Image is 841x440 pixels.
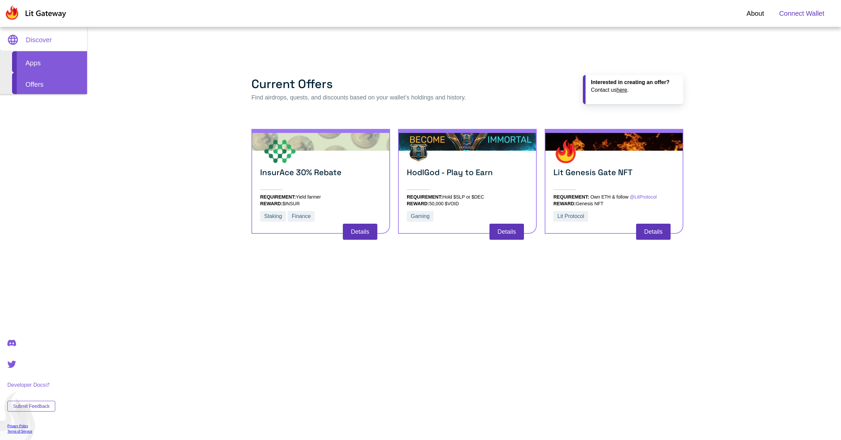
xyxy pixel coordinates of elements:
button: Staking [260,211,286,222]
span: Genesis NFT [576,201,603,206]
div: Apps [12,51,87,73]
li: REQUIREMENT: [407,194,528,200]
a: Privacy Policy [7,424,55,428]
img: Lit Gateway Logo [4,5,66,20]
li: REQUIREMENT: [553,194,675,200]
div: Interested in creating an offer? [591,79,678,85]
button: Lit Protocol [553,211,588,222]
li: REQUIREMENT: [260,194,381,200]
h3: InsurAce 30% Rebate [260,167,381,190]
h3: HodlGod - Play to Earn [407,167,528,190]
a: @LitProtocol [630,194,657,200]
span: $INSUR [283,201,300,206]
button: Details [489,224,524,240]
button: Gaming [407,211,434,222]
span: Hold $SLP or $DEC [443,194,484,200]
button: Details [636,224,671,240]
span: 50,000 $VOID [429,201,459,206]
h5: Find airdrops, quests, and discounts based on your wallet’s holdings and history. [251,93,466,102]
a: About [747,8,764,18]
li: REWARD: [260,201,381,206]
h2: Current Offers [251,75,466,93]
span: Discover [26,35,52,45]
a: Terms of Service [7,430,55,433]
span: Yield farmer [296,194,321,200]
li: REWARD: [407,201,528,206]
div: Offers [12,73,87,94]
span: Own ETH & follow [590,194,657,200]
button: Details [343,224,377,240]
h3: Lit Genesis Gate NFT [553,167,675,190]
button: Submit Feedback [7,401,55,412]
button: Finance [288,211,315,222]
div: Contact us . [591,87,678,93]
a: here [616,87,627,93]
span: Connect Wallet [779,8,824,18]
li: REWARD: [553,201,675,206]
a: Developer Docs [7,382,55,388]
